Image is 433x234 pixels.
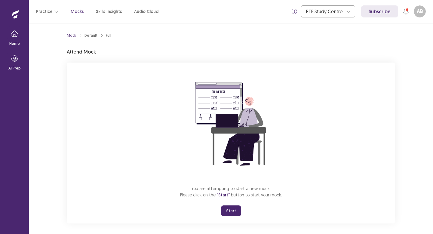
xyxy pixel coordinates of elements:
p: AI Prep [8,66,21,71]
p: Attend Mock [67,48,96,55]
a: Mock [67,33,76,38]
button: Start [221,205,241,216]
button: Practice [36,6,59,17]
a: Mocks [71,8,84,15]
a: Audio Cloud [134,8,158,15]
div: Default [84,33,97,38]
div: PTE Study Centre [306,6,343,17]
p: You are attempting to start a new mock. Please click on the button to start your mock. [180,185,282,198]
button: info [289,6,300,17]
div: Full [106,33,111,38]
a: Skills Insights [96,8,122,15]
button: AB [414,5,426,17]
span: "Start" [217,192,230,198]
p: Home [9,41,20,46]
a: Subscribe [361,5,398,17]
nav: breadcrumb [67,33,111,38]
img: attend-mock [177,70,285,178]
